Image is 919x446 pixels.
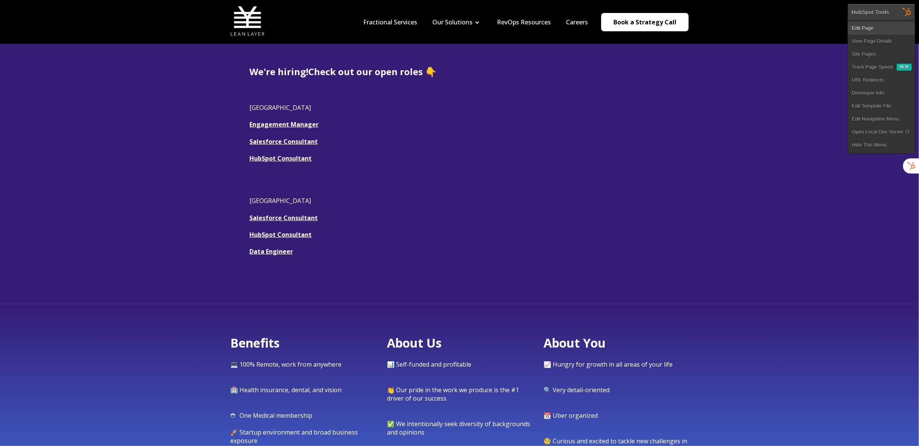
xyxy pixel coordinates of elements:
img: HubSpot Tools Menu Toggle [899,4,915,20]
span: ⛑ One Medical membership [230,411,312,420]
a: Site Pages [848,48,915,61]
span: 👏 Our pride in the work we produce is the #1 driver of our success [387,386,519,403]
a: Fractional Services [363,18,417,26]
span: Check out our open roles 👇 [308,65,437,78]
div: HubSpot Tools [851,9,889,16]
a: Salesforce Consultant [249,137,318,146]
span: 📆 Uber organized [544,411,598,420]
a: Open Local Dev Server [848,126,915,138]
a: Edit Template File [848,100,915,113]
span: 🚀 Startup environment and broad business exposure [230,428,358,445]
a: Our Solutions [432,18,472,26]
span: We're hiring! [249,65,308,78]
a: Careers [566,18,588,26]
span: About You [544,335,606,351]
a: URL Redirects [848,74,915,87]
a: Developer Info [848,87,915,100]
span: 🔍 Very detail-oriented [544,386,610,394]
span: Benefits [230,335,280,351]
span: 💻 100% Remote, work from anywhere [230,360,341,369]
a: Edit Page [848,22,915,35]
a: Salesforce Consultant [249,214,318,222]
a: RevOps Resources [497,18,551,26]
a: Book a Strategy Call [601,13,689,31]
span: About Us [387,335,442,351]
a: Engagement Manager [249,120,319,129]
span: 📈 Hungry for growth in all areas of your life [544,360,673,369]
a: HubSpot Consultant [249,154,312,163]
div: New [897,64,912,71]
div: Navigation Menu [356,18,595,26]
img: Lean Layer Logo [230,4,265,38]
a: View Page Details [848,35,915,48]
a: Hide This Menu [848,138,915,151]
a: HubSpot Consultant [249,230,312,239]
span: [GEOGRAPHIC_DATA] [249,103,311,112]
a: Track Page Speed [848,61,896,74]
a: Edit Navigation Menu [848,113,915,126]
span: 🏥 Health insurance, dental, and vision [230,386,341,394]
span: ✅ We intentionally seek diversity of backgrounds and opinions [387,420,530,436]
a: Data Engineer [249,247,293,256]
div: HubSpot Tools Edit PageView Page DetailsSite Pages Track Page Speed New URL RedirectsDeveloper In... [848,4,915,154]
span: [GEOGRAPHIC_DATA] [249,196,311,205]
span: 📊 Self-funded and profitable [387,360,471,369]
